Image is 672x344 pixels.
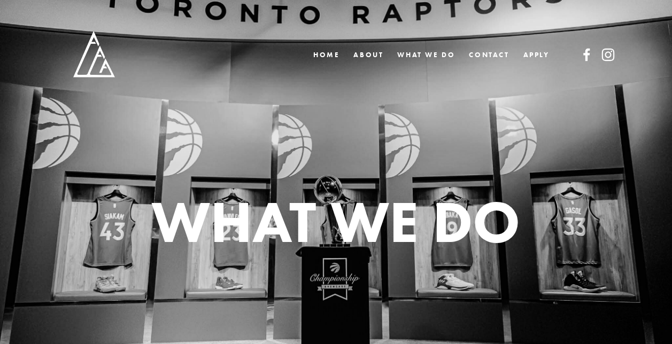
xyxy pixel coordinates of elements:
[53,16,131,93] img: 3 Peaks Marketing
[353,47,383,62] a: ABOUT
[469,47,509,62] a: CONTACT
[313,47,339,62] a: Home
[151,186,520,257] strong: WHAT WE DO
[523,47,550,62] a: APPLY
[397,47,455,62] a: WHAT WE DO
